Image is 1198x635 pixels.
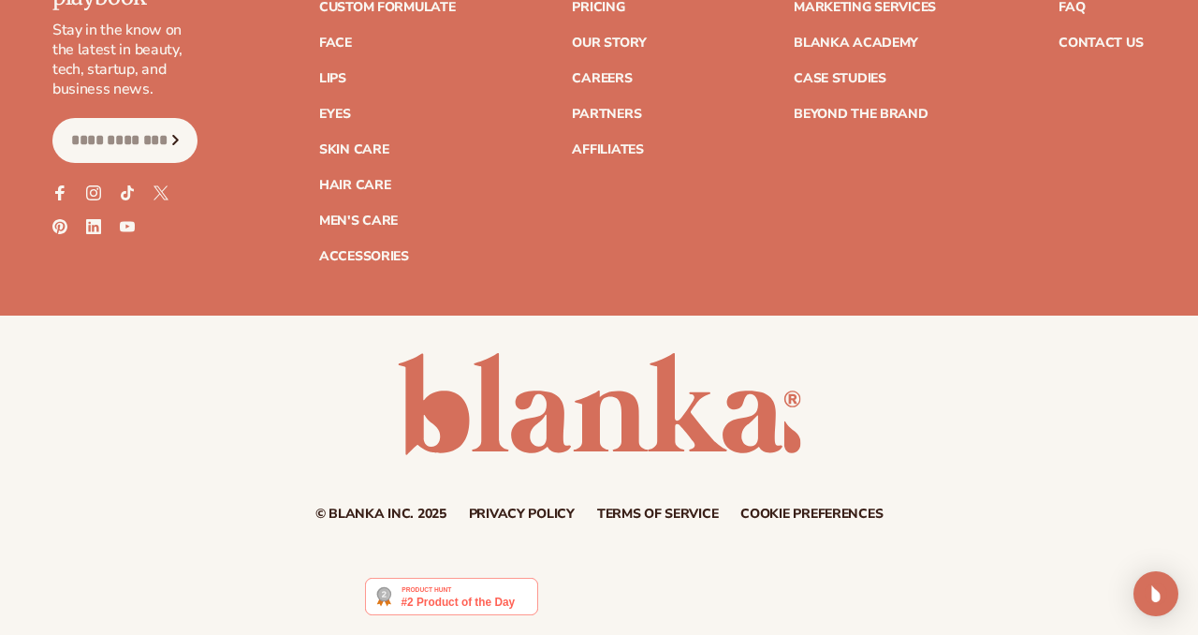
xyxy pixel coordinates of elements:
a: Pricing [572,1,624,14]
button: Subscribe [155,118,197,163]
a: Contact Us [1059,37,1143,50]
a: Face [319,37,352,50]
a: Cookie preferences [740,508,883,521]
a: Affiliates [572,143,643,156]
a: Careers [572,72,632,85]
small: © Blanka Inc. 2025 [315,505,446,523]
iframe: Customer reviews powered by Trustpilot [552,577,833,626]
a: Partners [572,108,641,121]
a: Beyond the brand [794,108,928,121]
a: Lips [319,72,346,85]
a: FAQ [1059,1,1085,14]
a: Our Story [572,37,646,50]
p: Stay in the know on the latest in beauty, tech, startup, and business news. [52,21,197,98]
a: Privacy policy [469,508,575,521]
img: Blanka - Start a beauty or cosmetic line in under 5 minutes | Product Hunt [365,578,538,615]
a: Eyes [319,108,351,121]
a: Blanka Academy [794,37,918,50]
a: Custom formulate [319,1,456,14]
a: Accessories [319,250,409,263]
a: Men's Care [319,214,398,228]
a: Marketing services [794,1,936,14]
a: Terms of service [597,508,719,521]
div: Open Intercom Messenger [1133,571,1178,616]
a: Case Studies [794,72,886,85]
a: Hair Care [319,179,390,192]
a: Skin Care [319,143,388,156]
